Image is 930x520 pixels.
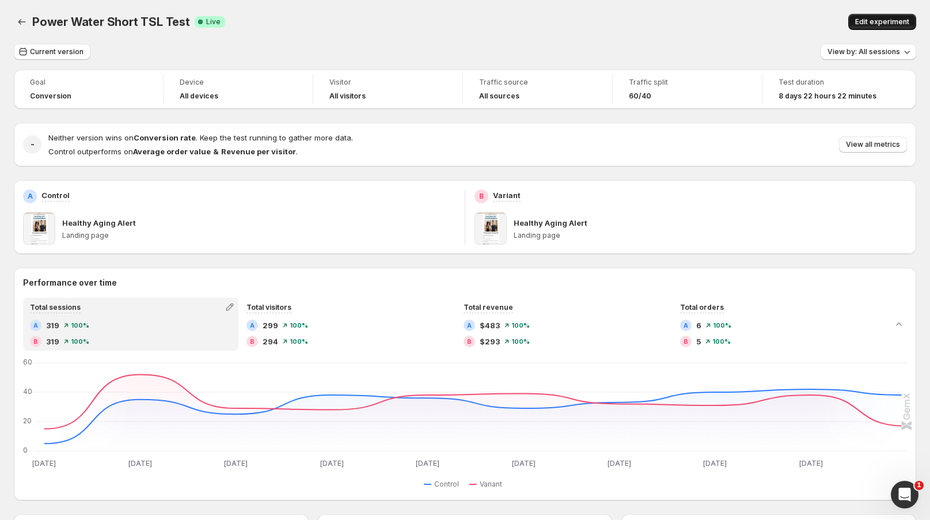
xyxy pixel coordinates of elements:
[71,322,89,329] span: 100%
[23,446,28,454] text: 0
[848,14,916,30] button: Edit experiment
[479,92,519,101] h4: All sources
[206,17,221,26] span: Live
[424,477,464,491] button: Control
[434,480,459,489] span: Control
[629,78,746,87] span: Traffic split
[629,92,651,101] span: 60/40
[246,303,291,312] span: Total visitors
[914,481,924,490] span: 1
[629,77,746,102] a: Traffic split60/40
[511,459,535,468] text: [DATE]
[493,189,521,201] p: Variant
[62,231,455,240] p: Landing page
[839,136,907,153] button: View all metrics
[290,322,308,329] span: 100%
[28,192,33,201] h2: A
[250,322,255,329] h2: A
[71,338,89,345] span: 100%
[480,480,502,489] span: Variant
[221,147,296,156] strong: Revenue per visitor
[263,336,278,347] span: 294
[467,322,472,329] h2: A
[514,231,907,240] p: Landing page
[33,322,38,329] h2: A
[30,78,147,87] span: Goal
[14,14,30,30] button: Back
[213,147,219,156] strong: &
[180,92,218,101] h4: All devices
[329,78,446,87] span: Visitor
[703,459,727,468] text: [DATE]
[32,459,56,468] text: [DATE]
[514,217,587,229] p: Healthy Aging Alert
[23,277,907,289] h2: Performance over time
[23,387,32,396] text: 40
[479,78,596,87] span: Traffic source
[469,477,507,491] button: Variant
[23,416,32,425] text: 20
[30,77,147,102] a: GoalConversion
[224,459,248,468] text: [DATE]
[891,481,918,508] iframe: Intercom live chat
[48,147,298,156] span: Control outperforms on .
[696,320,701,331] span: 6
[479,192,484,201] h2: B
[329,77,446,102] a: VisitorAll visitors
[30,303,81,312] span: Total sessions
[31,139,35,150] h2: -
[263,320,278,331] span: 299
[696,336,701,347] span: 5
[608,459,631,468] text: [DATE]
[46,320,59,331] span: 319
[290,338,308,345] span: 100%
[30,47,83,56] span: Current version
[821,44,916,60] button: View by: All sessions
[62,217,136,229] p: Healthy Aging Alert
[464,303,513,312] span: Total revenue
[511,338,530,345] span: 100%
[855,17,909,26] span: Edit experiment
[416,459,439,468] text: [DATE]
[329,92,366,101] h4: All visitors
[684,322,688,329] h2: A
[23,212,55,245] img: Healthy Aging Alert
[320,459,344,468] text: [DATE]
[475,212,507,245] img: Healthy Aging Alert
[33,338,38,345] h2: B
[511,322,530,329] span: 100%
[250,338,255,345] h2: B
[128,459,152,468] text: [DATE]
[684,338,688,345] h2: B
[133,147,211,156] strong: Average order value
[480,320,500,331] span: $483
[779,92,876,101] span: 8 days 22 hours 22 minutes
[134,133,196,142] strong: Conversion rate
[827,47,900,56] span: View by: All sessions
[41,189,70,201] p: Control
[14,44,90,60] button: Current version
[799,459,823,468] text: [DATE]
[712,338,731,345] span: 100%
[180,78,297,87] span: Device
[46,336,59,347] span: 319
[779,78,896,87] span: Test duration
[23,358,32,366] text: 60
[891,316,907,332] button: Collapse chart
[480,336,500,347] span: $293
[467,338,472,345] h2: B
[48,133,353,142] span: Neither version wins on . Keep the test running to gather more data.
[680,303,724,312] span: Total orders
[32,15,190,29] span: Power Water Short TSL Test
[846,140,900,149] span: View all metrics
[180,77,297,102] a: DeviceAll devices
[713,322,731,329] span: 100%
[779,77,896,102] a: Test duration8 days 22 hours 22 minutes
[30,92,71,101] span: Conversion
[479,77,596,102] a: Traffic sourceAll sources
